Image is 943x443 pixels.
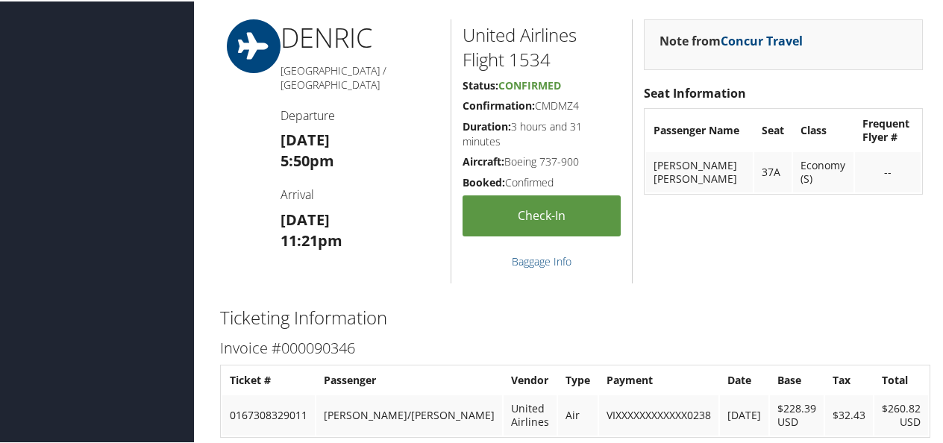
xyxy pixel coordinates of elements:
h4: Departure [281,106,439,122]
strong: 11:21pm [281,229,342,249]
strong: Duration: [463,118,511,132]
th: Class [793,109,854,149]
strong: Confirmation: [463,97,535,111]
h2: United Airlines Flight 1534 [463,21,621,71]
th: Frequent Flyer # [855,109,921,149]
td: 37A [754,151,792,191]
h4: Arrival [281,185,439,201]
a: Baggage Info [512,253,571,267]
div: -- [862,164,913,177]
th: Ticket # [222,365,315,392]
td: Air [558,394,598,434]
h5: Boeing 737-900 [463,153,621,168]
span: Confirmed [498,77,561,91]
h2: Ticketing Information [220,304,923,329]
th: Vendor [504,365,557,392]
strong: Seat Information [644,84,746,100]
td: Economy (S) [793,151,854,191]
td: $32.43 [825,394,873,434]
strong: [DATE] [281,128,330,148]
h5: CMDMZ4 [463,97,621,112]
h5: [GEOGRAPHIC_DATA] / [GEOGRAPHIC_DATA] [281,62,439,91]
th: Total [874,365,928,392]
h5: 3 hours and 31 minutes [463,118,621,147]
th: Passenger [316,365,502,392]
td: 0167308329011 [222,394,315,434]
td: [PERSON_NAME] [PERSON_NAME] [646,151,753,191]
strong: Note from [660,31,803,48]
h3: Invoice #000090346 [220,336,923,357]
a: Check-in [463,194,621,235]
strong: Aircraft: [463,153,504,167]
th: Passenger Name [646,109,753,149]
strong: Status: [463,77,498,91]
th: Base [770,365,824,392]
strong: Booked: [463,174,505,188]
strong: [DATE] [281,208,330,228]
th: Type [558,365,598,392]
strong: 5:50pm [281,149,334,169]
h1: DEN RIC [281,18,439,55]
td: $228.39 USD [770,394,824,434]
td: United Airlines [504,394,557,434]
td: [PERSON_NAME]/[PERSON_NAME] [316,394,502,434]
th: Tax [825,365,873,392]
h5: Confirmed [463,174,621,189]
th: Date [720,365,768,392]
td: $260.82 USD [874,394,928,434]
a: Concur Travel [721,31,803,48]
td: [DATE] [720,394,768,434]
td: VIXXXXXXXXXXXX0238 [599,394,718,434]
th: Seat [754,109,792,149]
th: Payment [599,365,718,392]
